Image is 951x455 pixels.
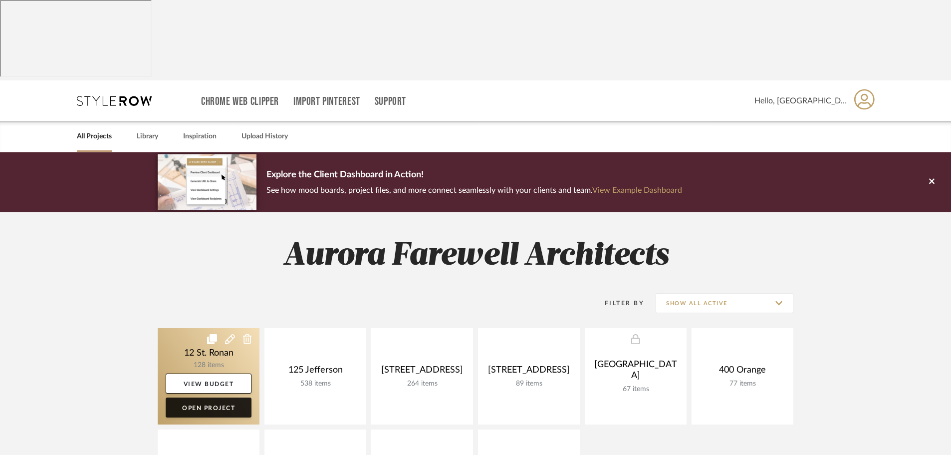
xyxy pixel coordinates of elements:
div: [STREET_ADDRESS] [486,365,572,380]
a: Support [375,97,406,106]
img: d5d033c5-7b12-40c2-a960-1ecee1989c38.png [158,154,256,210]
a: Import Pinterest [293,97,360,106]
a: Open Project [166,398,251,418]
a: Upload History [241,130,288,143]
p: See how mood boards, project files, and more connect seamlessly with your clients and team. [266,183,682,197]
div: [STREET_ADDRESS] [379,365,465,380]
a: All Projects [77,130,112,143]
div: 400 Orange [700,365,785,380]
div: 264 items [379,380,465,388]
h2: Aurora Farewell Architects [116,237,835,275]
div: Filter By [592,298,644,308]
div: 125 Jefferson [272,365,358,380]
a: View Budget [166,374,251,394]
div: [GEOGRAPHIC_DATA] [593,359,679,385]
a: View Example Dashboard [592,186,682,194]
div: 538 items [272,380,358,388]
div: 89 items [486,380,572,388]
p: Explore the Client Dashboard in Action! [266,167,682,183]
div: 67 items [593,385,679,394]
a: Inspiration [183,130,217,143]
div: 77 items [700,380,785,388]
a: Library [137,130,158,143]
a: Chrome Web Clipper [201,97,279,106]
span: Hello, [GEOGRAPHIC_DATA] [754,95,847,107]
